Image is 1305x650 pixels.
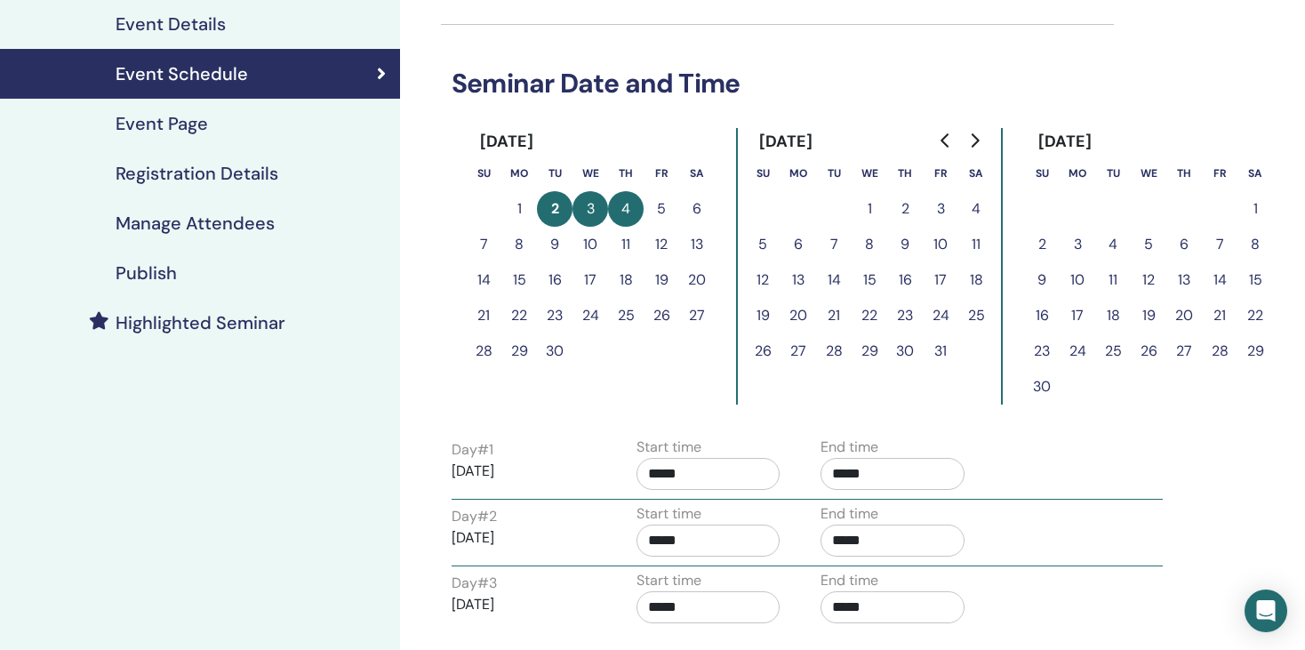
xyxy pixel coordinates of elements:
button: 15 [852,262,887,298]
th: Thursday [887,156,923,191]
button: 4 [958,191,994,227]
button: 7 [466,227,501,262]
button: 13 [679,227,715,262]
button: 23 [537,298,572,333]
button: 15 [501,262,537,298]
button: 14 [466,262,501,298]
button: 19 [745,298,781,333]
button: 17 [1060,298,1095,333]
button: 11 [608,227,644,262]
button: 30 [887,333,923,369]
label: Day # 1 [452,439,493,461]
button: 16 [537,262,572,298]
th: Monday [501,156,537,191]
button: 3 [1060,227,1095,262]
button: 21 [1202,298,1237,333]
th: Thursday [1166,156,1202,191]
label: End time [821,570,878,591]
button: 18 [958,262,994,298]
button: 25 [958,298,994,333]
button: 3 [923,191,958,227]
button: 22 [852,298,887,333]
th: Sunday [745,156,781,191]
th: Thursday [608,156,644,191]
button: 6 [781,227,816,262]
button: 23 [1024,333,1060,369]
button: 17 [923,262,958,298]
button: 19 [644,262,679,298]
th: Saturday [958,156,994,191]
button: 17 [572,262,608,298]
button: 30 [537,333,572,369]
h4: Event Details [116,13,226,35]
button: 5 [745,227,781,262]
div: [DATE] [745,128,828,156]
label: End time [821,437,878,458]
button: 4 [608,191,644,227]
button: 16 [1024,298,1060,333]
button: 10 [1060,262,1095,298]
button: 27 [781,333,816,369]
h4: Registration Details [116,163,278,184]
p: [DATE] [452,527,596,549]
button: 20 [679,262,715,298]
p: [DATE] [452,461,596,482]
button: 18 [608,262,644,298]
th: Saturday [1237,156,1273,191]
button: 25 [1095,333,1131,369]
th: Tuesday [537,156,572,191]
button: 7 [816,227,852,262]
button: 24 [1060,333,1095,369]
button: 7 [1202,227,1237,262]
button: Go to previous month [932,123,960,158]
button: 19 [1131,298,1166,333]
button: 10 [572,227,608,262]
button: 18 [1095,298,1131,333]
button: 9 [887,227,923,262]
label: End time [821,503,878,525]
div: Open Intercom Messenger [1245,590,1287,632]
div: [DATE] [1024,128,1107,156]
button: 1 [1237,191,1273,227]
div: [DATE] [466,128,548,156]
button: 5 [1131,227,1166,262]
th: Wednesday [572,156,608,191]
button: 8 [1237,227,1273,262]
th: Monday [1060,156,1095,191]
p: [DATE] [452,594,596,615]
th: Wednesday [852,156,887,191]
button: 1 [852,191,887,227]
button: 31 [923,333,958,369]
button: 23 [887,298,923,333]
h3: Seminar Date and Time [441,68,1114,100]
button: 10 [923,227,958,262]
button: 6 [679,191,715,227]
button: 26 [745,333,781,369]
button: 25 [608,298,644,333]
button: 22 [501,298,537,333]
button: 16 [887,262,923,298]
th: Friday [1202,156,1237,191]
th: Tuesday [816,156,852,191]
button: 1 [501,191,537,227]
button: 13 [1166,262,1202,298]
button: 8 [852,227,887,262]
button: 27 [1166,333,1202,369]
th: Sunday [466,156,501,191]
button: 24 [923,298,958,333]
button: 12 [644,227,679,262]
button: 11 [1095,262,1131,298]
label: Day # 3 [452,573,497,594]
button: 8 [501,227,537,262]
h4: Highlighted Seminar [116,312,285,333]
button: 9 [537,227,572,262]
button: 3 [572,191,608,227]
button: 26 [1131,333,1166,369]
button: 2 [887,191,923,227]
label: Start time [636,503,701,525]
button: 28 [466,333,501,369]
button: 21 [816,298,852,333]
button: 14 [816,262,852,298]
th: Tuesday [1095,156,1131,191]
button: 27 [679,298,715,333]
